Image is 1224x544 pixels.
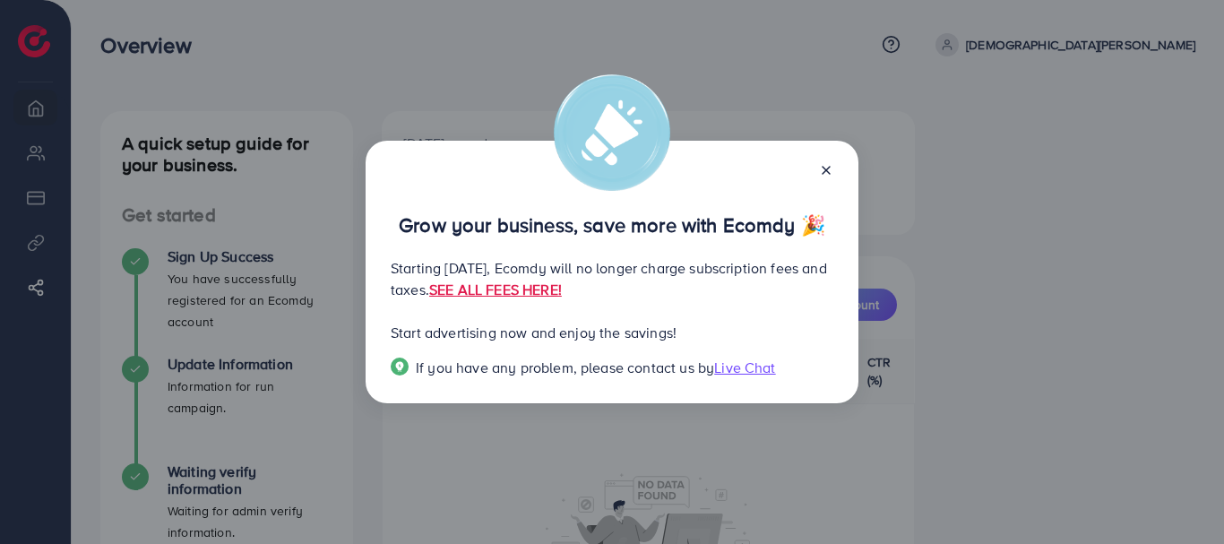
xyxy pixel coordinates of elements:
[429,280,562,299] a: SEE ALL FEES HERE!
[416,358,714,377] span: If you have any problem, please contact us by
[554,74,670,191] img: alert
[714,358,775,377] span: Live Chat
[391,322,833,343] p: Start advertising now and enjoy the savings!
[391,358,409,376] img: Popup guide
[391,214,833,236] p: Grow your business, save more with Ecomdy 🎉
[391,257,833,300] p: Starting [DATE], Ecomdy will no longer charge subscription fees and taxes.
